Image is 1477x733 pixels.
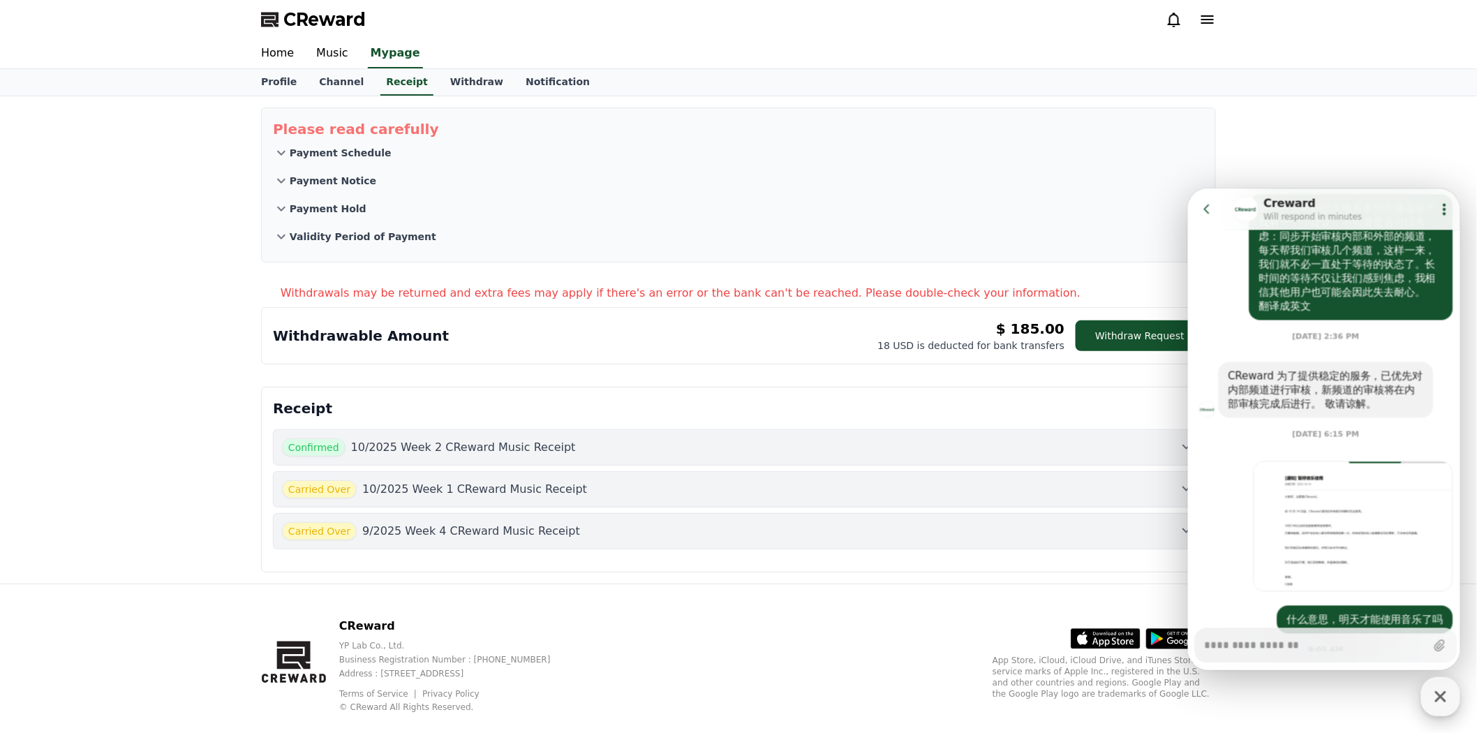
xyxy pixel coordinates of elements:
p: 9/2025 Week 4 CReward Music Receipt [362,523,580,540]
p: © CReward All Rights Reserved. [339,702,573,713]
p: YP Lab Co., Ltd. [339,640,573,651]
button: Confirmed 10/2025 Week 2 CReward Music Receipt [273,429,1204,466]
p: Payment Hold [290,202,366,216]
p: App Store, iCloud, iCloud Drive, and iTunes Store are service marks of Apple Inc., registered in ... [993,655,1216,699]
span: Carried Over [282,522,357,540]
button: Payment Notice [273,167,1204,195]
p: Withdrawable Amount [273,326,449,346]
button: Payment Hold [273,195,1204,223]
span: CReward [283,8,366,31]
a: Music [305,39,359,68]
p: Withdrawals may be returned and extra fees may apply if there's an error or the bank can't be rea... [281,285,1216,302]
a: Home [250,39,305,68]
p: Please read carefully [273,119,1204,139]
p: Validity Period of Payment [290,230,436,244]
a: Privacy Policy [422,689,480,699]
a: Terms of Service [339,689,419,699]
iframe: Channel chat [1188,188,1460,670]
button: Withdraw Request [1076,320,1204,351]
a: Channel [308,69,375,96]
p: Business Registration Number : [PHONE_NUMBER] [339,654,573,665]
p: $ 185.00 [996,319,1064,339]
button: Payment Schedule [273,139,1204,167]
button: Carried Over 9/2025 Week 4 CReward Music Receipt [273,513,1204,549]
p: 10/2025 Week 2 CReward Music Receipt [351,439,576,456]
p: Address : [STREET_ADDRESS] [339,668,573,679]
p: CReward [339,618,573,635]
a: Receipt [380,69,433,96]
p: 18 USD is deducted for bank transfers [877,339,1064,353]
a: Mypage [368,39,423,68]
p: Receipt [273,399,1204,418]
a: CReward [261,8,366,31]
button: Validity Period of Payment [273,223,1204,251]
p: 10/2025 Week 1 CReward Music Receipt [362,481,587,498]
button: Carried Over 10/2025 Week 1 CReward Music Receipt [273,471,1204,508]
span: Carried Over [282,480,357,498]
a: Withdraw [439,69,514,96]
p: Payment Schedule [290,146,392,160]
a: Profile [250,69,308,96]
a: Notification [514,69,601,96]
span: Confirmed [282,438,346,457]
p: Payment Notice [290,174,376,188]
